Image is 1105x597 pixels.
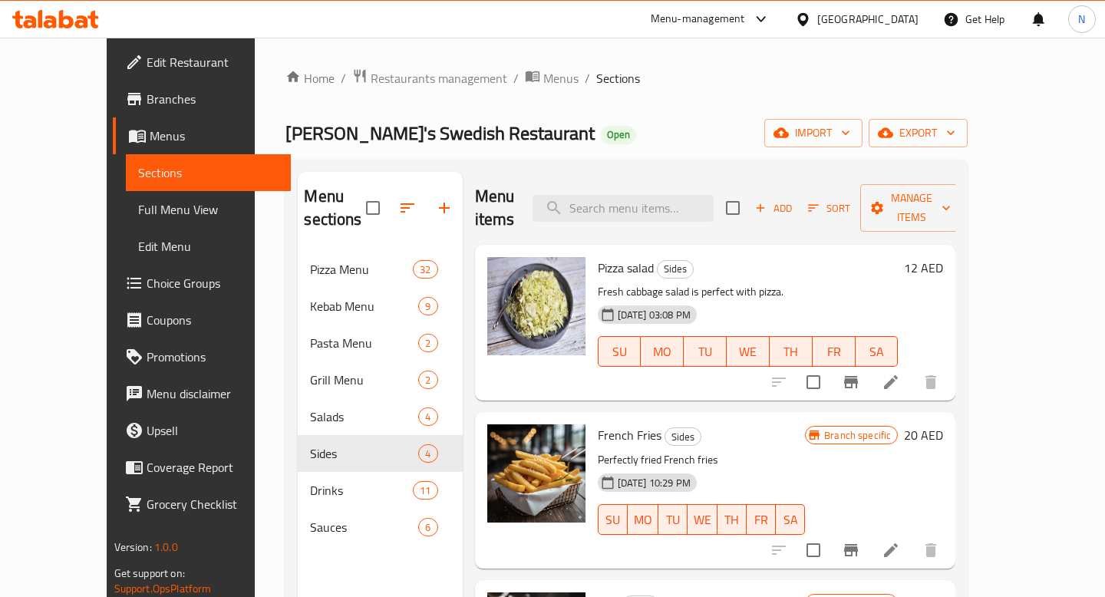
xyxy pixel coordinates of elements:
div: Pizza Menu32 [298,251,462,288]
a: Coverage Report [113,449,291,486]
span: TH [724,509,741,531]
span: 4 [419,447,437,461]
button: TH [717,504,747,535]
span: WE [733,341,764,363]
span: Branch specific [818,428,897,443]
button: Sort [804,196,854,220]
div: Pasta Menu2 [298,325,462,361]
span: Full Menu View [138,200,279,219]
span: Choice Groups [147,274,279,292]
button: WE [688,504,717,535]
span: Coupons [147,311,279,329]
span: Add [753,200,794,217]
div: Salads4 [298,398,462,435]
a: Promotions [113,338,291,375]
span: Select to update [797,534,830,566]
div: Menu-management [651,10,745,28]
span: WE [694,509,711,531]
button: FR [747,504,776,535]
a: Branches [113,81,291,117]
span: Sides [665,428,701,446]
button: MO [628,504,658,535]
div: Kebab Menu [310,297,418,315]
a: Home [285,69,335,87]
nav: breadcrumb [285,68,968,88]
div: items [418,297,437,315]
button: SU [598,336,642,367]
a: Menus [525,68,579,88]
span: Upsell [147,421,279,440]
span: SA [862,341,892,363]
span: 32 [414,262,437,277]
span: Drinks [310,481,413,500]
span: 4 [419,410,437,424]
nav: Menu sections [298,245,462,552]
span: MO [634,509,652,531]
button: WE [727,336,770,367]
button: TU [658,504,688,535]
div: items [418,407,437,426]
span: Edit Menu [138,237,279,256]
span: SA [782,509,799,531]
span: FR [819,341,849,363]
a: Edit menu item [882,541,900,559]
span: Sort sections [389,190,426,226]
span: Pizza Menu [310,260,413,279]
span: Sort [808,200,850,217]
span: Menus [543,69,579,87]
img: Pizza salad [487,257,585,355]
span: MO [647,341,678,363]
a: Edit menu item [882,373,900,391]
button: FR [813,336,856,367]
span: Coverage Report [147,458,279,477]
span: Pasta Menu [310,334,418,352]
button: Add section [426,190,463,226]
span: Pizza salad [598,256,654,279]
a: Sections [126,154,291,191]
span: Salads [310,407,418,426]
div: items [413,481,437,500]
span: Sections [138,163,279,182]
button: export [869,119,968,147]
span: 11 [414,483,437,498]
span: Select section [717,192,749,224]
a: Edit Restaurant [113,44,291,81]
a: Edit Menu [126,228,291,265]
span: SU [605,341,635,363]
span: [PERSON_NAME]'s Swedish Restaurant [285,116,595,150]
div: Sides [657,260,694,279]
button: Branch-specific-item [833,532,869,569]
span: import [777,124,850,143]
span: 6 [419,520,437,535]
span: FR [753,509,770,531]
button: TU [684,336,727,367]
div: Sides4 [298,435,462,472]
span: Grill Menu [310,371,418,389]
span: Grocery Checklist [147,495,279,513]
button: TH [770,336,813,367]
div: Sides [665,427,701,446]
span: N [1078,11,1085,28]
div: Open [601,126,636,144]
div: items [413,260,437,279]
p: Perfectly fried French fries [598,450,806,470]
span: Promotions [147,348,279,366]
span: Manage items [872,189,951,227]
span: SU [605,509,622,531]
span: Open [601,128,636,141]
span: export [881,124,955,143]
span: TU [690,341,721,363]
span: Version: [114,537,152,557]
a: Menu disclaimer [113,375,291,412]
a: Full Menu View [126,191,291,228]
button: MO [641,336,684,367]
button: Add [749,196,798,220]
h2: Menu sections [304,185,365,231]
span: [DATE] 03:08 PM [612,308,697,322]
div: Drinks11 [298,472,462,509]
div: Grill Menu2 [298,361,462,398]
span: Branches [147,90,279,108]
